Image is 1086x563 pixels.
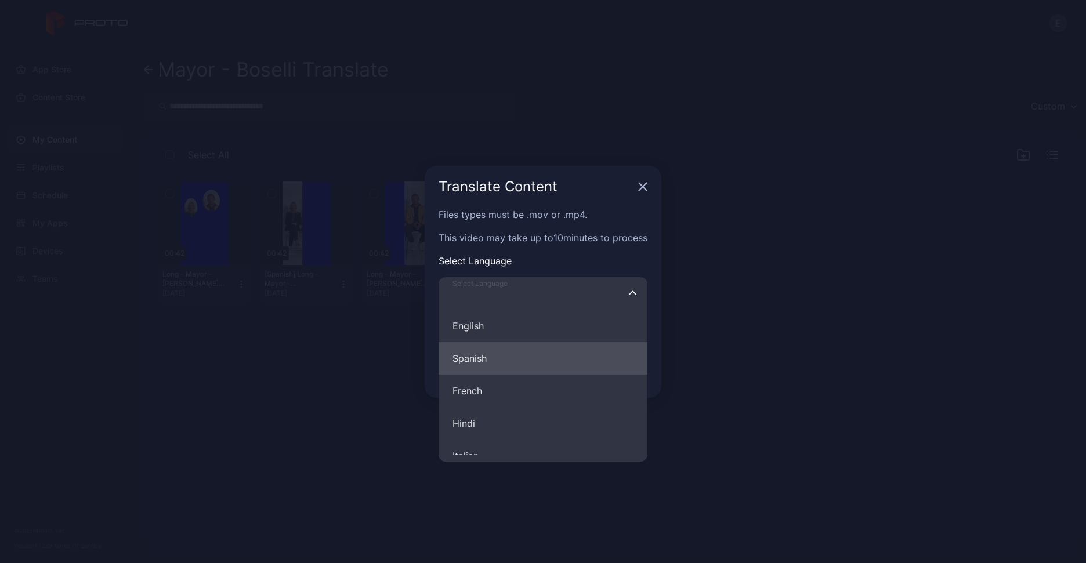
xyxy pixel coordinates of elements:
[439,407,647,439] button: Select LanguageEnglishSpanishFrenchItalian
[439,342,647,375] button: Select LanguageEnglishFrenchHindiItalian
[628,277,637,310] button: Select LanguageEnglishSpanishFrenchHindiItalian
[439,208,647,221] p: Files types must be .mov or .mp4.
[453,279,508,288] span: Select Language
[439,231,647,245] p: This video may take up to 10 minutes to process
[439,310,647,342] button: Select LanguageSpanishFrenchHindiItalian
[439,254,647,268] p: Select Language
[439,439,647,472] button: Select LanguageEnglishSpanishFrenchHindi
[439,277,647,310] input: Select LanguageEnglishSpanishFrenchHindiItalian
[439,180,633,194] div: Translate Content
[439,375,647,407] button: Select LanguageEnglishSpanishHindiItalian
